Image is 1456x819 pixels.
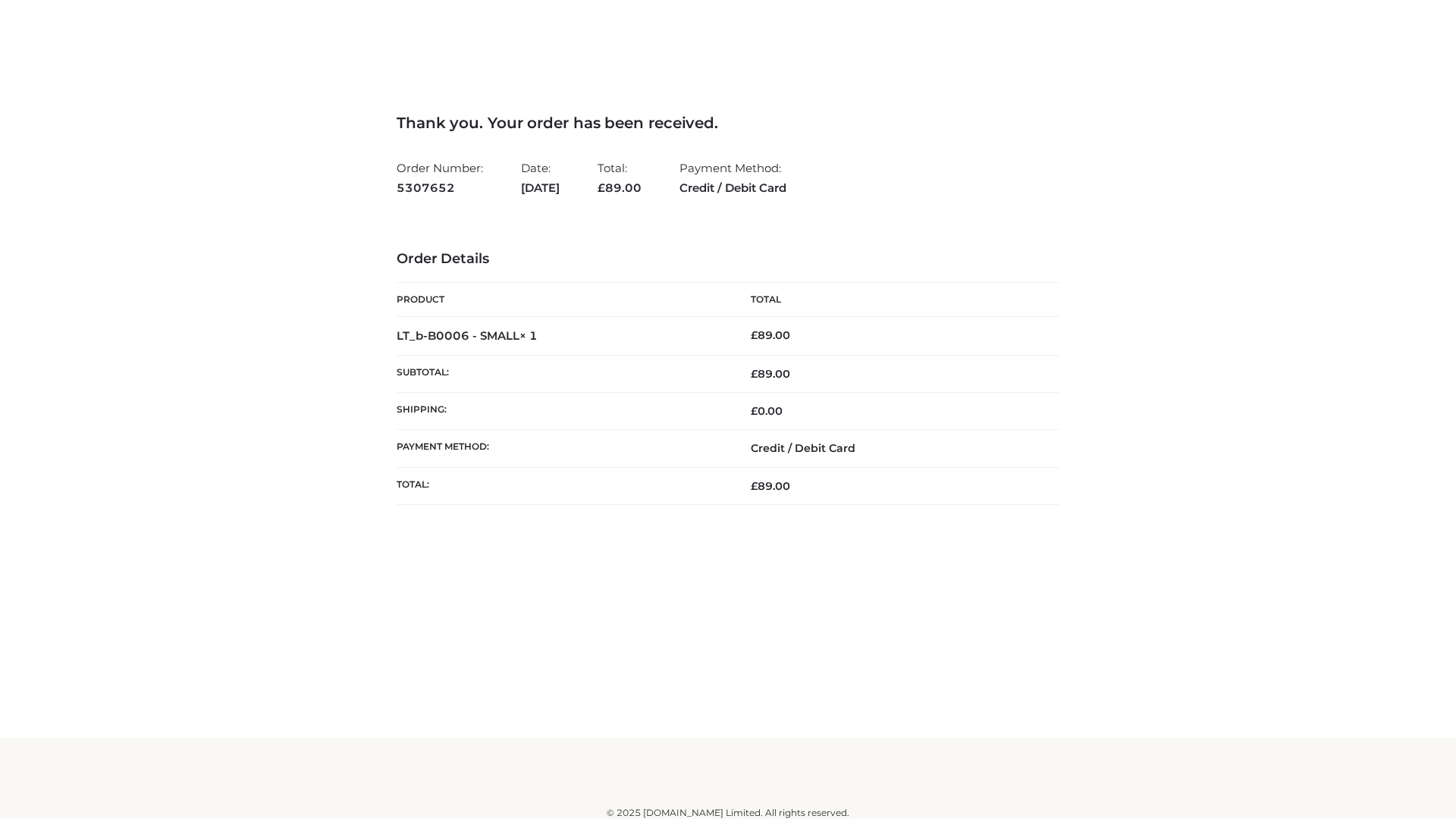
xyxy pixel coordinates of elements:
td: Credit / Debit Card [728,430,1059,467]
span: £ [751,328,758,342]
li: Date: [521,155,560,201]
th: Product [397,283,728,317]
span: 89.00 [598,180,642,195]
strong: LT_b-B0006 - SMALL [397,328,538,343]
th: Subtotal: [397,355,728,392]
th: Payment method: [397,430,728,467]
strong: [DATE] [521,178,560,198]
th: Total: [397,467,728,504]
th: Shipping: [397,393,728,430]
bdi: 89.00 [751,328,790,342]
li: Order Number: [397,155,483,201]
span: 89.00 [751,367,790,381]
h3: Thank you. Your order has been received. [397,114,1059,132]
h3: Order Details [397,251,1059,268]
li: Total: [598,155,642,201]
strong: Credit / Debit Card [679,178,786,198]
span: £ [751,367,758,381]
bdi: 0.00 [751,404,783,418]
strong: × 1 [519,328,538,343]
span: £ [598,180,605,195]
strong: 5307652 [397,178,483,198]
span: 89.00 [751,479,790,493]
span: £ [751,404,758,418]
li: Payment Method: [679,155,786,201]
span: £ [751,479,758,493]
th: Total [728,283,1059,317]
